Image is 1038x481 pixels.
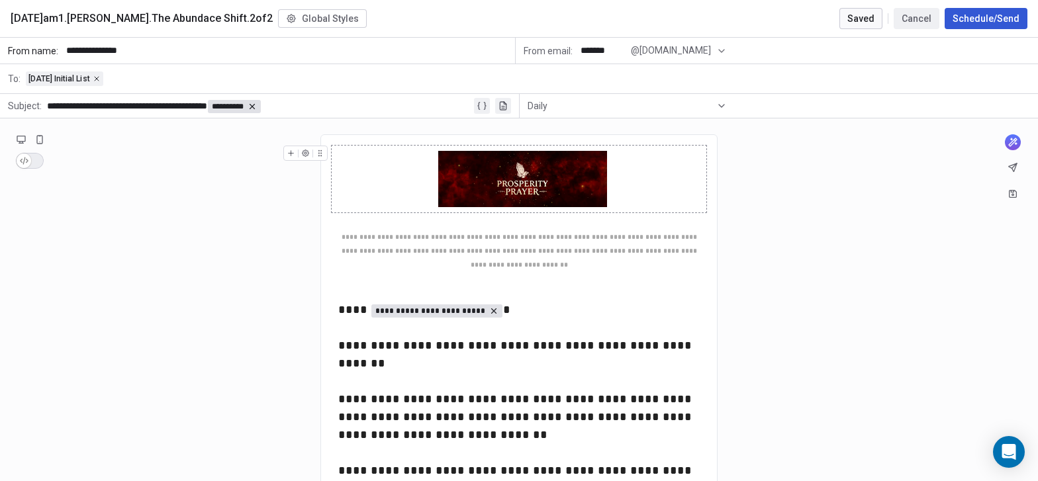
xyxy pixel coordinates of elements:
[278,9,367,28] button: Global Styles
[11,11,273,26] span: [DATE]am1.[PERSON_NAME].The Abundace Shift.2of2
[839,8,882,29] button: Saved
[993,436,1025,468] div: Open Intercom Messenger
[524,44,573,58] span: From email:
[28,73,90,84] span: [DATE] Initial List
[8,72,21,85] span: To:
[945,8,1027,29] button: Schedule/Send
[8,99,42,116] span: Subject:
[528,99,547,112] span: Daily
[894,8,939,29] button: Cancel
[8,44,61,58] span: From name:
[631,44,711,58] span: @[DOMAIN_NAME]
